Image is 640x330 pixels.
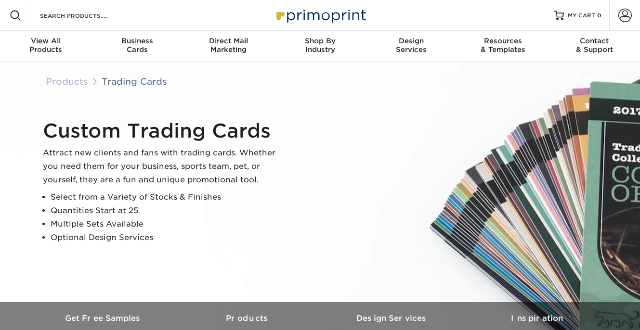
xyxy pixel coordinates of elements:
p: Attract new clients and fans with trading cards. Whether you need them for your business, sports ... [43,146,284,187]
a: Products [46,76,88,87]
a: Direct MailMarketing [183,31,274,62]
span: Direct Mail [183,37,274,45]
div: Marketing [183,37,274,54]
div: Industry [274,37,366,54]
h3: Products [176,314,320,323]
a: DesignServices [366,31,457,62]
a: Trading Cards [102,76,167,87]
a: Shop ByIndustry [274,31,366,62]
span: Resources [457,37,549,45]
h1: Custom Trading Cards [43,119,284,142]
div: Services [366,37,457,54]
div: & Templates [457,37,549,54]
h3: Get Free Samples [31,314,176,323]
a: Contact& Support [549,31,640,62]
li: Quantities Start at 25 [51,204,284,217]
li: Select from a Variety of Stocks & Finishes [51,190,284,204]
li: Optional Design Services [51,231,284,244]
span: Business [91,37,183,45]
span: Contact [549,37,640,45]
span: Shop By [274,37,366,45]
a: BusinessCards [91,31,183,62]
div: & Support [549,37,640,54]
img: Primoprint [272,5,368,25]
h3: Inspiration [465,314,609,323]
input: SEARCH PRODUCTS..... [39,10,133,21]
span: 0 [597,12,601,19]
span: Design [366,37,457,45]
span: MY CART [568,12,595,20]
a: Resources& Templates [457,31,549,62]
li: Multiple Sets Available [51,217,284,231]
h3: Design Services [320,314,465,323]
div: Cards [91,37,183,54]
